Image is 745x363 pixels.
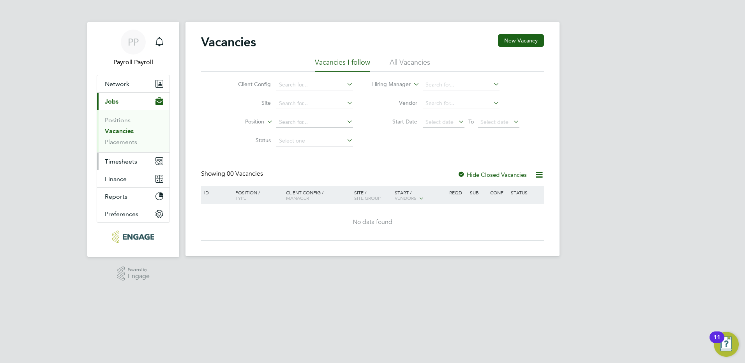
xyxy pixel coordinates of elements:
span: Type [235,195,246,201]
label: Client Config [226,81,271,88]
button: Timesheets [97,153,169,170]
span: Select date [425,118,454,125]
label: Vendor [372,99,417,106]
span: Timesheets [105,158,137,165]
div: Jobs [97,110,169,152]
li: All Vacancies [390,58,430,72]
a: PPPayroll Payroll [97,30,170,67]
button: Open Resource Center, 11 new notifications [714,332,739,357]
input: Search for... [276,79,353,90]
input: Search for... [276,98,353,109]
a: Go to home page [97,231,170,243]
a: Powered byEngage [117,266,150,281]
input: Select one [276,136,353,146]
input: Search for... [276,117,353,128]
span: 00 Vacancies [227,170,263,178]
span: Select date [480,118,508,125]
button: Network [97,75,169,92]
button: Jobs [97,93,169,110]
li: Vacancies I follow [315,58,370,72]
button: Finance [97,170,169,187]
span: Engage [128,273,150,280]
div: ID [202,186,230,199]
input: Search for... [423,79,500,90]
button: Reports [97,188,169,205]
span: Site Group [354,195,381,201]
label: Position [219,118,264,126]
div: Reqd [447,186,468,199]
span: Vendors [395,195,417,201]
a: Positions [105,116,131,124]
span: Preferences [105,210,138,218]
div: Status [509,186,543,199]
span: Network [105,80,129,88]
span: PP [128,37,139,47]
span: Powered by [128,266,150,273]
button: Preferences [97,205,169,222]
span: Payroll Payroll [97,58,170,67]
a: Vacancies [105,127,134,135]
div: Showing [201,170,265,178]
label: Status [226,137,271,144]
div: Position / [230,186,284,204]
span: Reports [105,193,127,200]
img: txmrecruit-logo-retina.png [112,231,154,243]
nav: Main navigation [87,22,179,257]
a: Placements [105,138,137,146]
div: Client Config / [284,186,352,204]
span: Jobs [105,98,118,105]
span: Finance [105,175,127,183]
button: New Vacancy [498,34,544,47]
div: No data found [202,218,543,226]
label: Hide Closed Vacancies [457,171,527,178]
div: Conf [488,186,508,199]
div: Sub [468,186,488,199]
h2: Vacancies [201,34,256,50]
label: Start Date [372,118,417,125]
input: Search for... [423,98,500,109]
div: Site / [352,186,393,204]
label: Site [226,99,271,106]
label: Hiring Manager [366,81,411,88]
span: Manager [286,195,309,201]
span: To [466,116,476,127]
div: Start / [393,186,447,205]
div: 11 [713,337,720,347]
